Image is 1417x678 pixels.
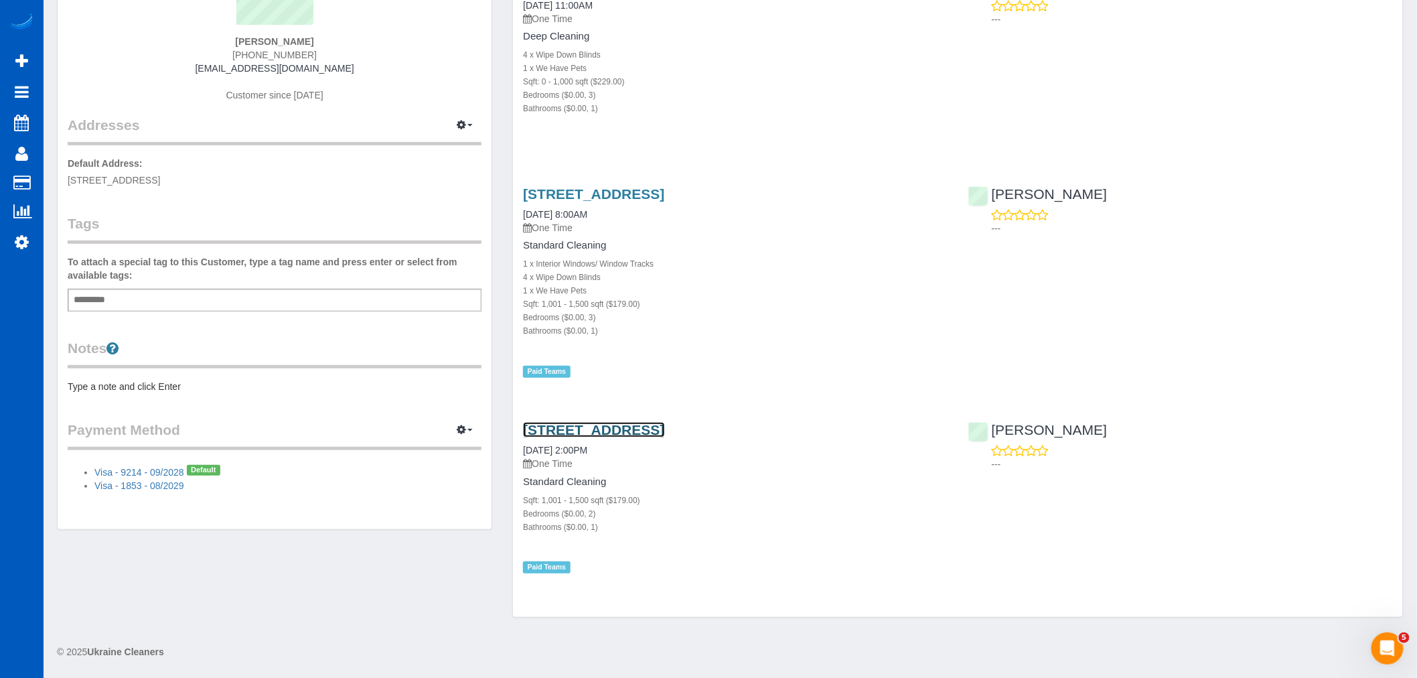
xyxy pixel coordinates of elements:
a: Visa - 9214 - 09/2028 [94,467,184,478]
a: [PERSON_NAME] [968,186,1108,202]
p: One Time [523,457,948,470]
h4: Standard Cleaning [523,476,948,488]
span: Paid Teams [523,366,570,377]
a: [DATE] 8:00AM [523,209,587,220]
p: --- [992,458,1393,471]
a: [EMAIL_ADDRESS][DOMAIN_NAME] [196,63,354,74]
legend: Payment Method [68,420,481,450]
small: 1 x We Have Pets [523,64,587,73]
span: Customer since [DATE] [226,90,323,100]
small: 4 x Wipe Down Blinds [523,50,601,60]
small: Bedrooms ($0.00, 2) [523,509,595,519]
h4: Deep Cleaning [523,31,948,42]
div: © 2025 [57,645,1404,659]
p: One Time [523,12,948,25]
label: To attach a special tag to this Customer, type a tag name and press enter or select from availabl... [68,255,481,282]
a: [PERSON_NAME] [968,422,1108,437]
label: Default Address: [68,157,143,170]
pre: Type a note and click Enter [68,380,481,393]
a: [DATE] 2:00PM [523,445,587,456]
span: [STREET_ADDRESS] [68,175,160,186]
a: [STREET_ADDRESS] [523,186,664,202]
small: Bedrooms ($0.00, 3) [523,90,595,100]
a: [STREET_ADDRESS] [523,422,664,437]
p: --- [992,222,1393,235]
small: Bathrooms ($0.00, 1) [523,523,598,532]
img: Automaid Logo [8,13,35,32]
iframe: Intercom live chat [1371,632,1404,665]
small: Bathrooms ($0.00, 1) [523,104,598,113]
small: Sqft: 1,001 - 1,500 sqft ($179.00) [523,496,640,505]
small: 1 x Interior Windows/ Window Tracks [523,259,654,269]
p: One Time [523,221,948,234]
legend: Tags [68,214,481,244]
strong: [PERSON_NAME] [235,36,313,47]
small: Sqft: 0 - 1,000 sqft ($229.00) [523,77,624,86]
small: 4 x Wipe Down Blinds [523,273,601,282]
span: Default [187,465,220,476]
legend: Notes [68,338,481,368]
p: --- [992,13,1393,26]
span: 5 [1399,632,1410,643]
span: Paid Teams [523,561,570,573]
strong: Ukraine Cleaners [87,647,163,657]
span: [PHONE_NUMBER] [232,50,317,60]
a: Visa - 1853 - 08/2029 [94,480,184,491]
small: Bathrooms ($0.00, 1) [523,326,598,336]
small: 1 x We Have Pets [523,286,587,295]
h4: Standard Cleaning [523,240,948,251]
small: Bedrooms ($0.00, 3) [523,313,595,322]
small: Sqft: 1,001 - 1,500 sqft ($179.00) [523,299,640,309]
